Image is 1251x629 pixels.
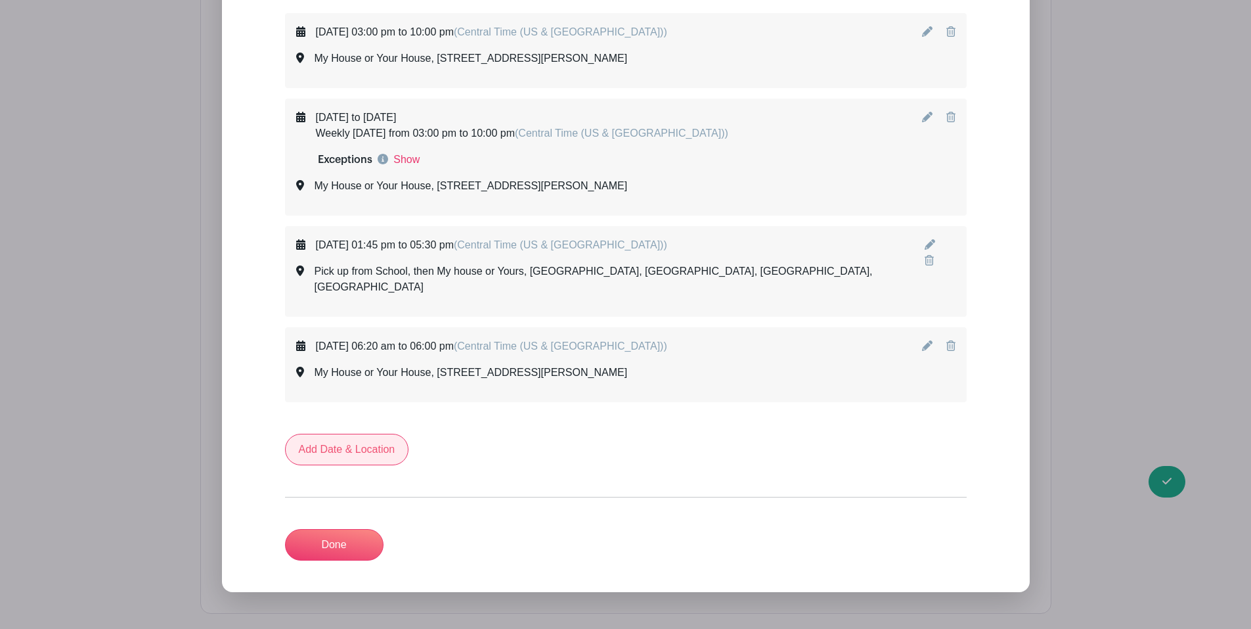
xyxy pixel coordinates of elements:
div: My House or Your House, [STREET_ADDRESS][PERSON_NAME] [315,178,628,194]
a: Done [285,529,384,561]
a: Show [393,152,420,168]
span: (Central Time (US & [GEOGRAPHIC_DATA])) [454,26,667,37]
div: [DATE] 01:45 pm to 05:30 pm [316,237,667,253]
div: My House or Your House, [STREET_ADDRESS][PERSON_NAME] [315,51,628,66]
span: (Central Time (US & [GEOGRAPHIC_DATA])) [454,340,667,352]
div: [DATE] 06:20 am to 06:00 pm [316,338,667,354]
div: [DATE] to [DATE] Weekly [DATE] from 03:00 pm to 10:00 pm [316,110,728,141]
span: (Central Time (US & [GEOGRAPHIC_DATA])) [515,128,728,139]
span: (Central Time (US & [GEOGRAPHIC_DATA])) [454,239,667,250]
span: Exceptions [318,154,372,165]
div: Pick up from School, then My house or Yours, [GEOGRAPHIC_DATA], [GEOGRAPHIC_DATA], [GEOGRAPHIC_DA... [315,264,925,295]
a: Add Date & Location [285,434,409,465]
div: [DATE] 03:00 pm to 10:00 pm [316,24,667,40]
div: My House or Your House, [STREET_ADDRESS][PERSON_NAME] [315,365,628,381]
